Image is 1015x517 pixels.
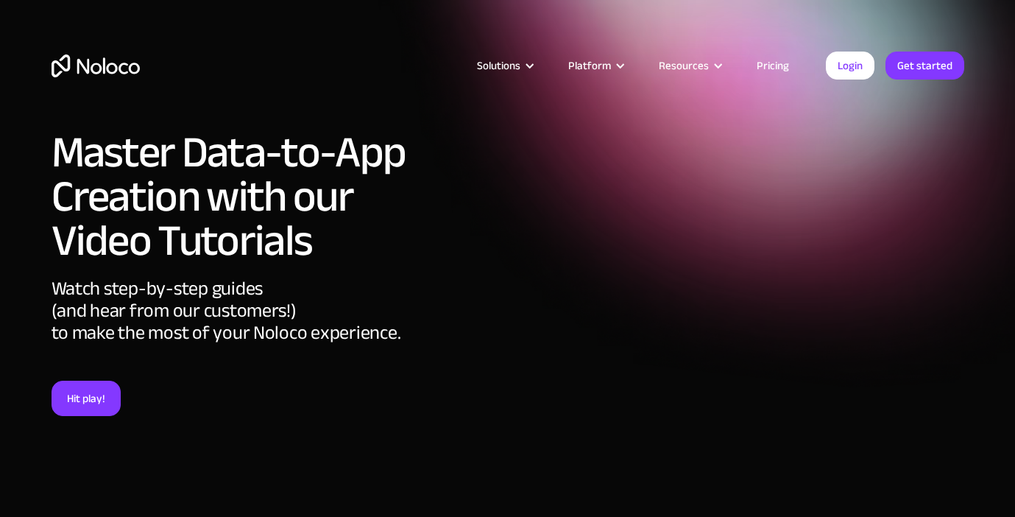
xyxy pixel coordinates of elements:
div: Resources [659,56,709,75]
div: Platform [550,56,640,75]
a: Get started [885,52,964,80]
a: Pricing [738,56,807,75]
div: Solutions [477,56,520,75]
h1: Master Data-to-App Creation with our Video Tutorials [52,130,423,263]
div: Watch step-by-step guides (and hear from our customers!) to make the most of your Noloco experience. [52,278,423,381]
div: Platform [568,56,611,75]
a: Login [826,52,874,80]
a: home [52,54,140,77]
iframe: Introduction to Noloco ┃No Code App Builder┃Create Custom Business Tools Without Code┃ [438,125,964,421]
a: Hit play! [52,381,121,416]
div: Solutions [459,56,550,75]
div: Resources [640,56,738,75]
